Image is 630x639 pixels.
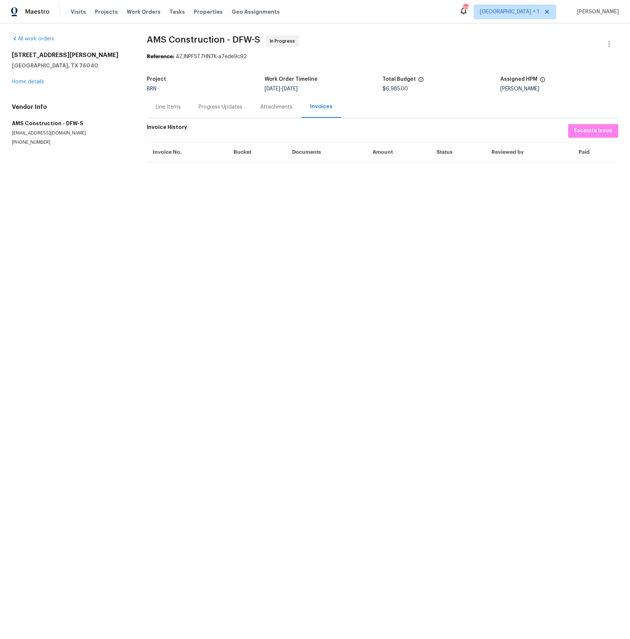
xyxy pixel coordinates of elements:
th: Documents [286,142,367,162]
span: Projects [95,8,118,16]
div: 4ZJNPFST7HN7K-a7ede9c92 [147,53,618,60]
div: Attachments [260,103,292,111]
th: Amount [367,142,430,162]
h5: AMS Construction - DFW-S [12,120,129,127]
span: In Progress [270,37,298,45]
span: [GEOGRAPHIC_DATA] + 1 [480,8,539,16]
div: 128 [463,4,468,12]
span: Escalate Issue [574,126,612,136]
span: [DATE] [265,86,280,91]
span: Tasks [169,9,185,14]
h2: [STREET_ADDRESS][PERSON_NAME] [12,51,129,59]
h5: Project [147,77,166,82]
th: Bucket [228,142,286,162]
h5: Total Budget [382,77,416,82]
h5: Assigned HPM [500,77,537,82]
a: Home details [12,79,44,84]
span: Properties [194,8,223,16]
th: Status [431,142,485,162]
div: Line Items [156,103,181,111]
span: [PERSON_NAME] [574,8,619,16]
span: Maestro [25,8,50,16]
span: The hpm assigned to this work order. [540,77,546,86]
a: All work orders [12,36,54,41]
div: Invoices [310,103,332,110]
h5: Work Order Timeline [265,77,318,82]
h4: Vendor Info [12,103,129,111]
div: Progress Updates [199,103,242,111]
span: Work Orders [127,8,160,16]
span: Visits [71,8,86,16]
th: Paid [573,142,618,162]
button: Escalate Issue [568,124,618,138]
th: Reviewed by [485,142,573,162]
p: [EMAIL_ADDRESS][DOMAIN_NAME] [12,130,129,136]
h6: Invoice History [147,124,187,134]
h5: [GEOGRAPHIC_DATA], TX 76040 [12,62,129,69]
b: Reference: [147,54,174,59]
span: The total cost of line items that have been proposed by Opendoor. This sum includes line items th... [418,77,424,86]
span: AMS Construction - DFW-S [147,35,260,44]
span: Geo Assignments [232,8,280,16]
span: - [265,86,298,91]
th: Invoice No. [147,142,228,162]
span: BRN [147,86,156,91]
span: $6,985.00 [382,86,408,91]
p: [PHONE_NUMBER] [12,139,129,146]
div: [PERSON_NAME] [500,86,618,91]
span: [DATE] [282,86,298,91]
